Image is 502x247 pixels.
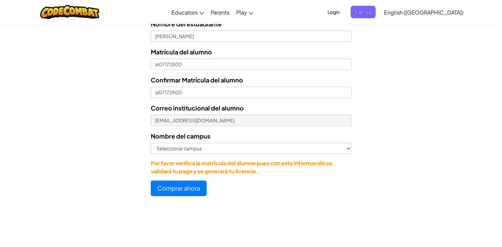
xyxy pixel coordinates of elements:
a: Educators [168,3,207,21]
span: English ([GEOGRAPHIC_DATA]) [384,9,463,16]
a: English ([GEOGRAPHIC_DATA]) [381,3,467,21]
label: Confirmar Matrícula del alumno [151,75,243,85]
p: Por favor verifica la matrícula del alumno pues con esta información se validará tu pago y se gen... [151,159,352,175]
span: Play [236,9,247,16]
button: Sign Up [351,6,376,18]
label: Correo institucional del alumno [151,103,244,113]
button: Comprar ahora [151,180,207,196]
a: Play [233,3,257,21]
label: Matrícula del alumno [151,47,212,57]
span: Educators [171,9,198,16]
button: Login [324,6,344,18]
label: Nombre del campus [151,131,210,141]
img: CodeCombat logo [40,5,99,19]
a: Parents [207,3,233,21]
